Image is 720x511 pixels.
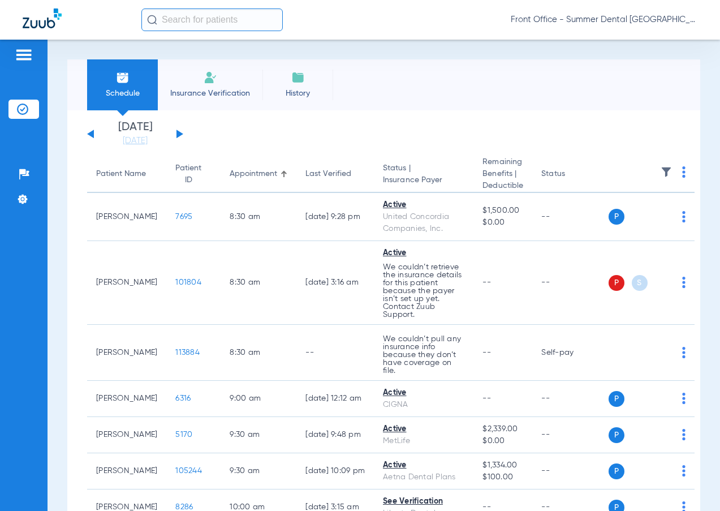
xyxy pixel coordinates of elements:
img: Schedule [116,71,130,84]
span: -- [482,278,491,286]
span: Front Office - Summer Dental [GEOGRAPHIC_DATA] | Lumio Dental [511,14,697,25]
div: Patient Name [96,168,157,180]
td: -- [532,193,609,241]
td: [DATE] 9:48 PM [296,417,374,453]
div: Patient ID [175,162,212,186]
td: [PERSON_NAME] [87,193,166,241]
td: -- [532,241,609,325]
span: 8286 [175,503,193,511]
td: 9:00 AM [221,381,296,417]
th: Status | [374,156,473,193]
div: Active [383,460,464,471]
div: See Verification [383,496,464,508]
img: filter.svg [661,166,672,178]
span: $0.00 [482,435,523,447]
span: $1,500.00 [482,205,523,217]
div: Appointment [230,168,287,180]
span: 7695 [175,213,192,221]
td: -- [532,453,609,489]
div: Active [383,423,464,435]
span: S [632,275,648,291]
div: Last Verified [305,168,365,180]
span: P [609,463,624,479]
img: group-dot-blue.svg [682,429,685,440]
span: History [271,88,325,99]
span: P [609,427,624,443]
div: Active [383,199,464,211]
td: -- [532,381,609,417]
td: [DATE] 10:09 PM [296,453,374,489]
td: [PERSON_NAME] [87,417,166,453]
span: P [609,275,624,291]
div: Active [383,387,464,399]
td: [PERSON_NAME] [87,241,166,325]
span: 101804 [175,278,201,286]
div: United Concordia Companies, Inc. [383,211,464,235]
div: Active [383,247,464,259]
span: 113884 [175,349,200,357]
span: -- [482,394,491,402]
img: group-dot-blue.svg [682,277,685,288]
span: $2,339.00 [482,423,523,435]
input: Search for patients [141,8,283,31]
div: Patient Name [96,168,146,180]
td: 8:30 AM [221,241,296,325]
div: Patient ID [175,162,201,186]
td: Self-pay [532,325,609,381]
td: [PERSON_NAME] [87,453,166,489]
span: Deductible [482,180,523,192]
img: Search Icon [147,15,157,25]
img: group-dot-blue.svg [682,166,685,178]
img: group-dot-blue.svg [682,393,685,404]
img: group-dot-blue.svg [682,465,685,476]
p: We couldn’t pull any insurance info because they don’t have coverage on file. [383,335,464,375]
td: 8:30 AM [221,325,296,381]
span: $1,334.00 [482,460,523,471]
th: Remaining Benefits | [473,156,532,193]
td: [PERSON_NAME] [87,381,166,417]
p: We couldn’t retrieve the insurance details for this patient because the payer isn’t set up yet. C... [383,263,464,319]
span: $100.00 [482,471,523,483]
img: group-dot-blue.svg [682,211,685,222]
span: Schedule [96,88,149,99]
td: 9:30 AM [221,417,296,453]
img: Manual Insurance Verification [204,71,217,84]
span: Insurance Verification [166,88,254,99]
span: Insurance Payer [383,174,464,186]
td: -- [296,325,374,381]
img: group-dot-blue.svg [682,347,685,358]
td: 9:30 AM [221,453,296,489]
span: 105244 [175,467,202,475]
img: hamburger-icon [15,48,33,62]
td: [DATE] 12:12 AM [296,381,374,417]
img: History [291,71,305,84]
span: -- [482,503,491,511]
th: Status [532,156,609,193]
div: MetLife [383,435,464,447]
span: P [609,209,624,225]
a: [DATE] [101,135,169,147]
div: Last Verified [305,168,351,180]
div: CIGNA [383,399,464,411]
img: Zuub Logo [23,8,62,28]
span: 6316 [175,394,191,402]
span: $0.00 [482,217,523,229]
span: -- [482,349,491,357]
div: Appointment [230,168,277,180]
td: [PERSON_NAME] [87,325,166,381]
span: P [609,391,624,407]
td: [DATE] 9:28 PM [296,193,374,241]
li: [DATE] [101,122,169,147]
td: -- [532,417,609,453]
span: 5170 [175,431,192,439]
td: 8:30 AM [221,193,296,241]
td: [DATE] 3:16 AM [296,241,374,325]
div: Aetna Dental Plans [383,471,464,483]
